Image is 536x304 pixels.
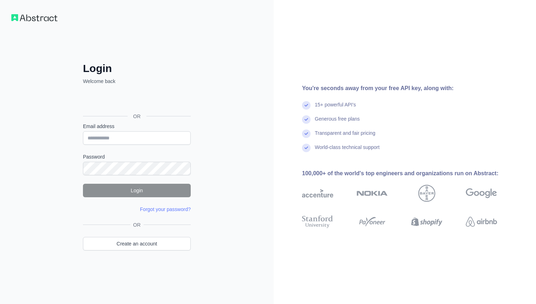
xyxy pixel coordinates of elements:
span: OR [130,221,144,228]
div: 15+ powerful API's [315,101,356,115]
p: Welcome back [83,78,191,85]
a: Forgot your password? [140,206,191,212]
img: check mark [302,115,311,124]
img: check mark [302,144,311,152]
div: Transparent and fair pricing [315,129,375,144]
iframe: Sign in with Google Button [79,93,193,108]
a: Create an account [83,237,191,250]
img: check mark [302,101,311,110]
img: stanford university [302,214,333,230]
label: Email address [83,123,191,130]
div: 100,000+ of the world's top engineers and organizations run on Abstract: [302,169,520,178]
img: payoneer [357,214,388,230]
button: Login [83,184,191,197]
img: nokia [357,185,388,202]
img: Workflow [11,14,57,21]
div: World-class technical support [315,144,380,158]
img: airbnb [466,214,497,230]
img: shopify [411,214,442,230]
span: OR [128,113,146,120]
img: google [466,185,497,202]
div: You're seconds away from your free API key, along with: [302,84,520,93]
h2: Login [83,62,191,75]
label: Password [83,153,191,160]
img: accenture [302,185,333,202]
img: check mark [302,129,311,138]
img: bayer [418,185,435,202]
div: Generous free plans [315,115,360,129]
